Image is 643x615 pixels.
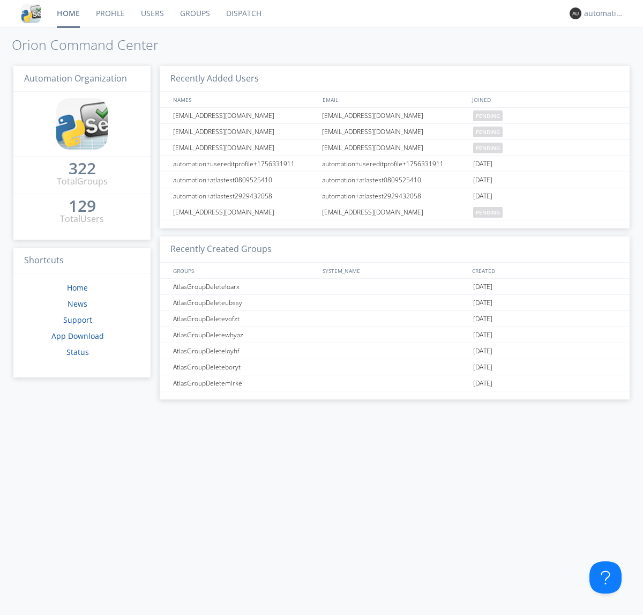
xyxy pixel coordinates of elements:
div: Total Users [60,213,104,225]
div: [EMAIL_ADDRESS][DOMAIN_NAME] [319,204,470,220]
h3: Shortcuts [13,248,151,274]
div: AtlasGroupDeleteloyhf [170,343,319,359]
div: AtlasGroupDeletemlrke [170,375,319,391]
div: [EMAIL_ADDRESS][DOMAIN_NAME] [170,204,319,220]
a: AtlasGroupDeletewhyaz[DATE] [160,327,630,343]
h3: Recently Added Users [160,66,630,92]
div: AtlasGroupDeleteboryt [170,359,319,375]
a: AtlasGroupDeletemlrke[DATE] [160,375,630,391]
a: AtlasGroupDeleteloyhf[DATE] [160,343,630,359]
img: 373638.png [570,8,581,19]
span: [DATE] [473,375,492,391]
div: AtlasGroupDeletevofzt [170,311,319,327]
span: [DATE] [473,188,492,204]
div: SYSTEM_NAME [320,263,469,278]
div: automation+atlas0003 [584,8,624,19]
span: [DATE] [473,327,492,343]
a: Support [63,315,92,325]
a: automation+atlastest2929432058automation+atlastest2929432058[DATE] [160,188,630,204]
span: [DATE] [473,343,492,359]
div: automation+usereditprofile+1756331911 [170,156,319,172]
a: AtlasGroupDeleteloarx[DATE] [160,279,630,295]
div: AtlasGroupDeleteloarx [170,279,319,294]
div: 129 [69,201,96,211]
div: automation+usereditprofile+1756331911 [319,156,470,172]
a: AtlasGroupDeleteboryt[DATE] [160,359,630,375]
div: automation+atlastest2929432058 [319,188,470,204]
a: [EMAIL_ADDRESS][DOMAIN_NAME][EMAIL_ADDRESS][DOMAIN_NAME]pending [160,108,630,124]
a: [EMAIL_ADDRESS][DOMAIN_NAME][EMAIL_ADDRESS][DOMAIN_NAME]pending [160,124,630,140]
span: [DATE] [473,359,492,375]
a: Home [67,283,88,293]
a: 129 [69,201,96,213]
div: [EMAIL_ADDRESS][DOMAIN_NAME] [319,140,470,155]
div: [EMAIL_ADDRESS][DOMAIN_NAME] [170,140,319,155]
span: pending [473,143,503,153]
div: [EMAIL_ADDRESS][DOMAIN_NAME] [319,124,470,139]
a: News [68,299,87,309]
span: [DATE] [473,156,492,172]
a: [EMAIL_ADDRESS][DOMAIN_NAME][EMAIL_ADDRESS][DOMAIN_NAME]pending [160,140,630,156]
div: AtlasGroupDeletewhyaz [170,327,319,343]
a: AtlasGroupDeletevofzt[DATE] [160,311,630,327]
div: automation+atlastest0809525410 [170,172,319,188]
div: 322 [69,163,96,174]
span: pending [473,127,503,137]
span: [DATE] [473,279,492,295]
span: [DATE] [473,172,492,188]
a: automation+atlastest0809525410automation+atlastest0809525410[DATE] [160,172,630,188]
a: Status [66,347,89,357]
span: [DATE] [473,311,492,327]
h3: Recently Created Groups [160,236,630,263]
span: pending [473,207,503,218]
a: 322 [69,163,96,175]
div: NAMES [170,92,317,107]
div: [EMAIL_ADDRESS][DOMAIN_NAME] [170,124,319,139]
div: automation+atlastest0809525410 [319,172,470,188]
img: cddb5a64eb264b2086981ab96f4c1ba7 [21,4,41,23]
span: Automation Organization [24,72,127,84]
div: [EMAIL_ADDRESS][DOMAIN_NAME] [319,108,470,123]
a: App Download [51,331,104,341]
a: automation+usereditprofile+1756331911automation+usereditprofile+1756331911[DATE] [160,156,630,172]
span: [DATE] [473,295,492,311]
div: [EMAIL_ADDRESS][DOMAIN_NAME] [170,108,319,123]
div: JOINED [469,92,619,107]
a: AtlasGroupDeleteubssy[DATE] [160,295,630,311]
div: Total Groups [57,175,108,188]
div: EMAIL [320,92,469,107]
img: cddb5a64eb264b2086981ab96f4c1ba7 [56,98,108,150]
div: CREATED [469,263,619,278]
span: pending [473,110,503,121]
a: [EMAIL_ADDRESS][DOMAIN_NAME][EMAIL_ADDRESS][DOMAIN_NAME]pending [160,204,630,220]
div: AtlasGroupDeleteubssy [170,295,319,310]
div: GROUPS [170,263,317,278]
iframe: Toggle Customer Support [589,561,622,594]
div: automation+atlastest2929432058 [170,188,319,204]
